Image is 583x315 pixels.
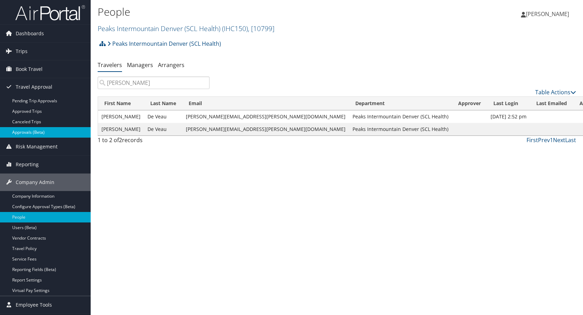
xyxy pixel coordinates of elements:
span: Reporting [16,156,39,173]
input: Search [98,76,210,89]
th: Last Emailed: activate to sort column ascending [530,97,573,110]
td: De Veau [144,123,182,135]
th: Last Login: activate to sort column ascending [487,97,530,110]
a: Last [565,136,576,144]
span: , [ 10799 ] [248,24,274,33]
span: Risk Management [16,138,58,155]
a: First [527,136,538,144]
th: Last Name: activate to sort column descending [144,97,182,110]
a: Managers [127,61,153,69]
span: ( IHC150 ) [222,24,248,33]
a: Prev [538,136,550,144]
a: Peaks Intermountain Denver (SCL Health) [98,24,274,33]
span: Travel Approval [16,78,52,96]
a: 1 [550,136,553,144]
th: Approver [452,97,487,110]
span: Dashboards [16,25,44,42]
td: Peaks Intermountain Denver (SCL Health) [349,123,452,135]
th: First Name: activate to sort column ascending [98,97,144,110]
th: Department: activate to sort column ascending [349,97,452,110]
a: [PERSON_NAME] [521,3,576,24]
a: Arrangers [158,61,184,69]
a: Peaks Intermountain Denver (SCL Health) [107,37,221,51]
td: [DATE] 2:52 pm [487,110,530,123]
a: Table Actions [535,88,576,96]
span: Employee Tools [16,296,52,314]
td: De Veau [144,110,182,123]
span: 2 [119,136,122,144]
span: Book Travel [16,60,43,78]
td: Peaks Intermountain Denver (SCL Health) [349,110,452,123]
td: [PERSON_NAME][EMAIL_ADDRESS][PERSON_NAME][DOMAIN_NAME] [182,123,349,135]
a: Next [553,136,565,144]
th: Email: activate to sort column ascending [182,97,349,110]
td: [PERSON_NAME] [98,110,144,123]
span: [PERSON_NAME] [526,10,569,18]
td: [PERSON_NAME] [98,123,144,135]
td: [PERSON_NAME][EMAIL_ADDRESS][PERSON_NAME][DOMAIN_NAME] [182,110,349,123]
img: airportal-logo.png [15,5,85,21]
span: Trips [16,43,28,60]
h1: People [98,5,417,19]
div: 1 to 2 of records [98,136,210,148]
span: Company Admin [16,174,54,191]
a: Travelers [98,61,122,69]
